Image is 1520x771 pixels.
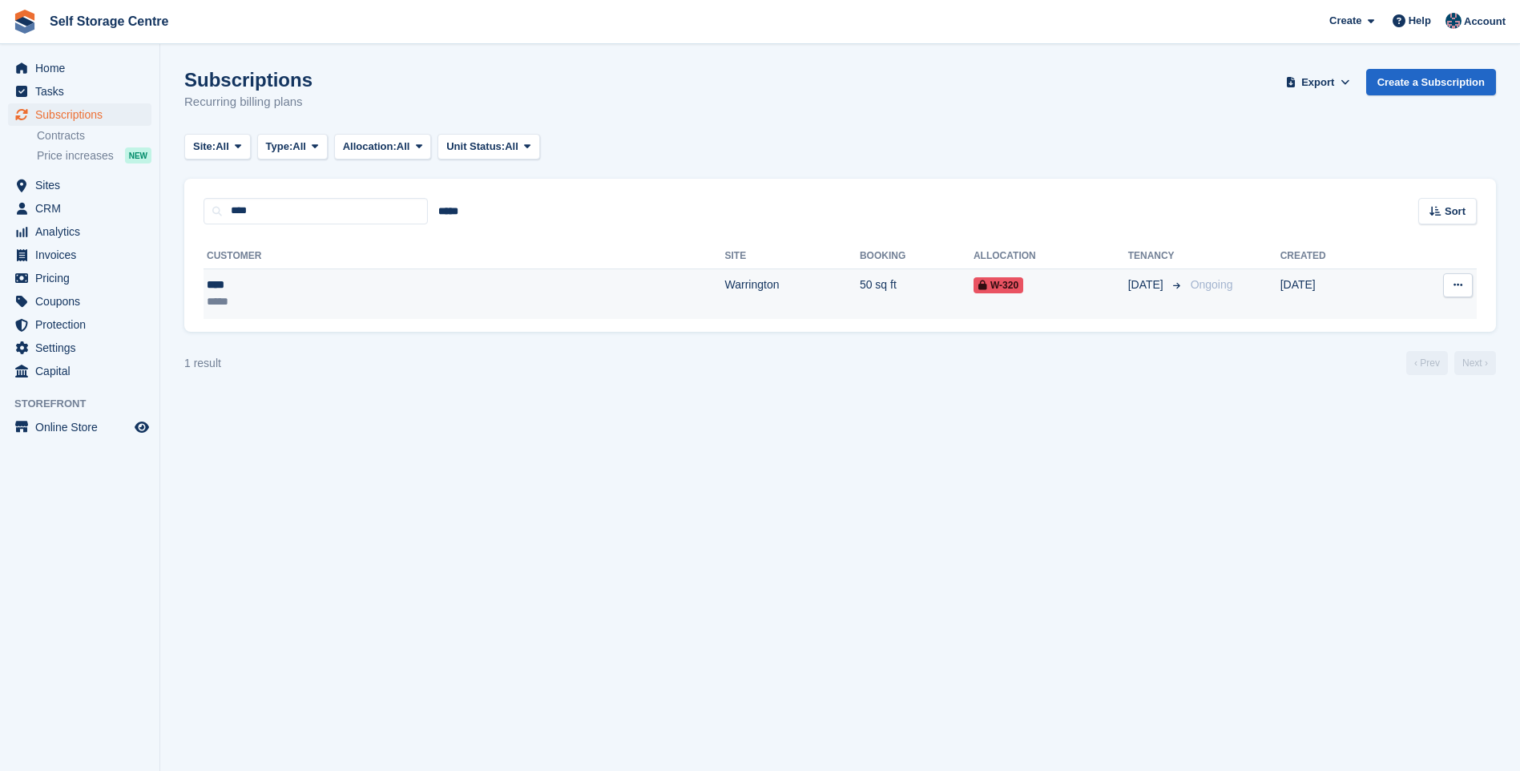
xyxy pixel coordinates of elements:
[204,244,725,269] th: Customer
[8,290,151,313] a: menu
[8,197,151,220] a: menu
[1301,75,1334,91] span: Export
[184,93,312,111] p: Recurring billing plans
[8,57,151,79] a: menu
[35,174,131,196] span: Sites
[1403,351,1499,375] nav: Page
[8,80,151,103] a: menu
[1464,14,1506,30] span: Account
[1454,351,1496,375] a: Next
[974,244,1128,269] th: Allocation
[1445,204,1466,220] span: Sort
[13,10,37,34] img: stora-icon-8386f47178a22dfd0bd8f6a31ec36ba5ce8667c1dd55bd0f319d3a0aa187defe.svg
[8,174,151,196] a: menu
[35,337,131,359] span: Settings
[1409,13,1431,29] span: Help
[35,360,131,382] span: Capital
[35,267,131,289] span: Pricing
[35,220,131,243] span: Analytics
[8,360,151,382] a: menu
[37,128,151,143] a: Contracts
[37,147,151,164] a: Price increases NEW
[35,290,131,313] span: Coupons
[505,139,518,155] span: All
[8,267,151,289] a: menu
[292,139,306,155] span: All
[8,103,151,126] a: menu
[860,244,974,269] th: Booking
[8,220,151,243] a: menu
[216,139,229,155] span: All
[193,139,216,155] span: Site:
[397,139,410,155] span: All
[184,355,221,372] div: 1 result
[8,416,151,438] a: menu
[343,139,397,155] span: Allocation:
[184,134,251,160] button: Site: All
[35,313,131,336] span: Protection
[257,134,328,160] button: Type: All
[35,244,131,266] span: Invoices
[1191,278,1233,291] span: Ongoing
[725,268,860,319] td: Warrington
[35,197,131,220] span: CRM
[1445,13,1462,29] img: Clair Cole
[35,416,131,438] span: Online Store
[437,134,539,160] button: Unit Status: All
[35,103,131,126] span: Subscriptions
[8,337,151,359] a: menu
[334,134,432,160] button: Allocation: All
[132,418,151,437] a: Preview store
[14,396,159,412] span: Storefront
[974,277,1023,293] span: W-320
[1280,244,1394,269] th: Created
[43,8,175,34] a: Self Storage Centre
[1128,277,1167,293] span: [DATE]
[1283,69,1353,95] button: Export
[184,69,312,91] h1: Subscriptions
[125,147,151,163] div: NEW
[266,139,293,155] span: Type:
[35,57,131,79] span: Home
[8,313,151,336] a: menu
[35,80,131,103] span: Tasks
[8,244,151,266] a: menu
[1128,244,1184,269] th: Tenancy
[446,139,505,155] span: Unit Status:
[1366,69,1496,95] a: Create a Subscription
[725,244,860,269] th: Site
[1329,13,1361,29] span: Create
[1280,268,1394,319] td: [DATE]
[37,148,114,163] span: Price increases
[860,268,974,319] td: 50 sq ft
[1406,351,1448,375] a: Previous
